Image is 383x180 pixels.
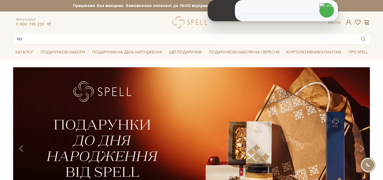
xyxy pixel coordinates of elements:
a: Подарункові набори на 1 Вересня [206,47,282,57]
a: Про Spell [346,48,370,57]
div: Ук [328,20,341,25]
span: | [333,20,334,25]
a: Каталог [13,48,36,57]
input: Пошук товару у каталозі [13,33,356,44]
a: Подарунки на День народження [90,48,164,57]
span: Консультація: [16,18,52,22]
a: En [335,20,341,25]
a: Корпоративним клієнтам [284,47,344,57]
a: Подарункові набори [38,48,87,57]
button: Пошук товару у каталозі [356,33,370,44]
strong: Працюємо без вихідних. Замовлення оплачені до 16:00 відправляємо день в день, після 16:00 - насту... [13,3,370,8]
a: Ідеї подарунків [167,48,204,57]
a: telegram [46,22,52,27]
a: 0 800 319 233 [16,22,44,27]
